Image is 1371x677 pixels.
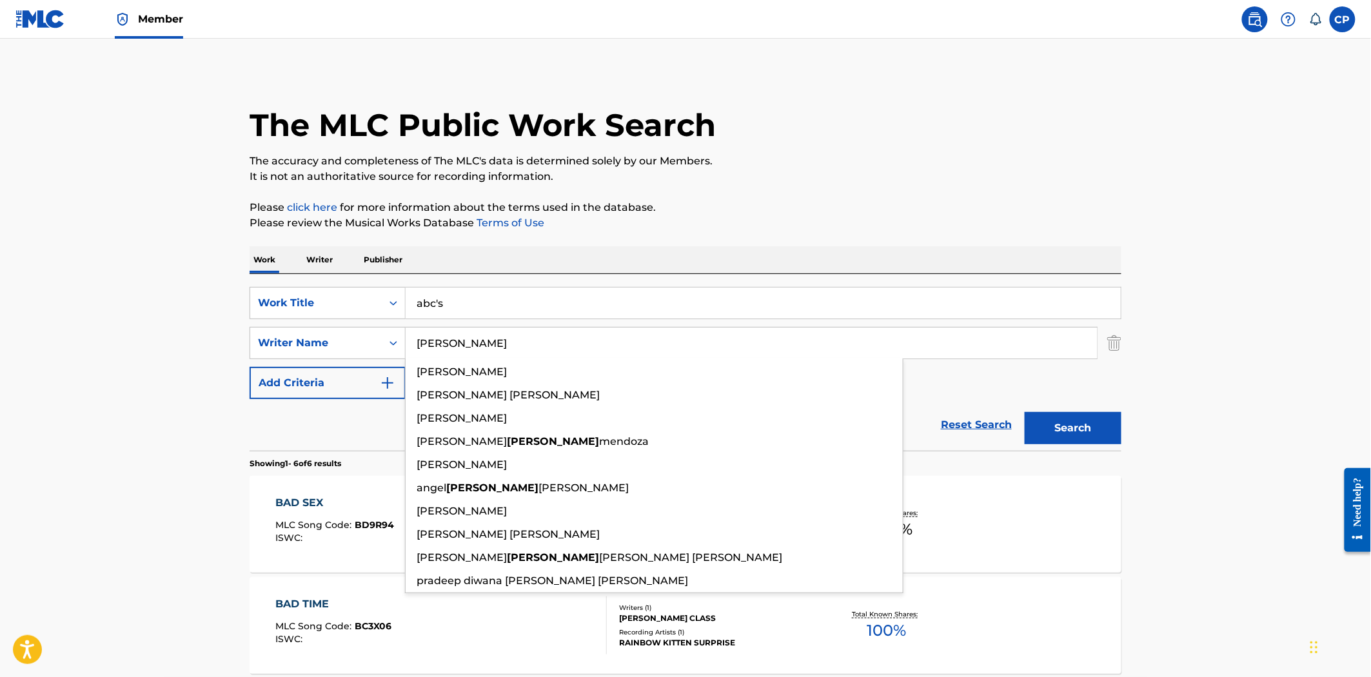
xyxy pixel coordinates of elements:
[934,411,1018,439] a: Reset Search
[250,169,1121,184] p: It is not an authoritative source for recording information.
[276,532,306,544] span: ISWC :
[250,153,1121,169] p: The accuracy and completeness of The MLC's data is determined solely by our Members.
[15,10,65,28] img: MLC Logo
[250,215,1121,231] p: Please review the Musical Works Database
[1330,6,1356,32] div: User Menu
[474,217,544,229] a: Terms of Use
[355,620,392,632] span: BC3X06
[250,106,716,144] h1: The MLC Public Work Search
[276,519,355,531] span: MLC Song Code :
[1310,628,1318,667] div: Drag
[115,12,130,27] img: Top Rightsholder
[507,551,599,564] strong: [PERSON_NAME]
[250,458,341,469] p: Showing 1 - 6 of 6 results
[1307,615,1371,677] iframe: Chat Widget
[258,335,374,351] div: Writer Name
[250,367,406,399] button: Add Criteria
[417,528,600,540] span: [PERSON_NAME] [PERSON_NAME]
[417,435,507,447] span: [PERSON_NAME]
[276,620,355,632] span: MLC Song Code :
[1309,13,1322,26] div: Notifications
[619,603,814,613] div: Writers ( 1 )
[250,577,1121,674] a: BAD TIMEMLC Song Code:BC3X06ISWC:Writers (1)[PERSON_NAME] CLASSRecording Artists (1)RAINBOW KITTE...
[417,482,446,494] span: angel
[507,435,599,447] strong: [PERSON_NAME]
[1335,458,1371,562] iframe: Resource Center
[250,287,1121,451] form: Search Form
[417,458,507,471] span: [PERSON_NAME]
[417,412,507,424] span: [PERSON_NAME]
[1276,6,1301,32] div: Help
[619,637,814,649] div: RAINBOW KITTEN SURPRISE
[538,482,629,494] span: [PERSON_NAME]
[1025,412,1121,444] button: Search
[417,551,507,564] span: [PERSON_NAME]
[1247,12,1263,27] img: search
[1281,12,1296,27] img: help
[1242,6,1268,32] a: Public Search
[360,246,406,273] p: Publisher
[852,609,921,619] p: Total Known Shares:
[380,375,395,391] img: 9d2ae6d4665cec9f34b9.svg
[287,201,337,213] a: click here
[302,246,337,273] p: Writer
[599,435,649,447] span: mendoza
[138,12,183,26] span: Member
[355,519,395,531] span: BD9R94
[619,613,814,624] div: [PERSON_NAME] CLASS
[258,295,374,311] div: Work Title
[417,389,600,401] span: [PERSON_NAME] [PERSON_NAME]
[619,627,814,637] div: Recording Artists ( 1 )
[276,633,306,645] span: ISWC :
[276,495,395,511] div: BAD SEX
[599,551,782,564] span: [PERSON_NAME] [PERSON_NAME]
[867,619,906,642] span: 100 %
[250,200,1121,215] p: Please for more information about the terms used in the database.
[276,596,392,612] div: BAD TIME
[250,246,279,273] p: Work
[417,574,688,587] span: pradeep diwana [PERSON_NAME] [PERSON_NAME]
[417,366,507,378] span: [PERSON_NAME]
[1107,327,1121,359] img: Delete Criterion
[417,505,507,517] span: [PERSON_NAME]
[250,476,1121,573] a: BAD SEXMLC Song Code:BD9R94ISWC:Writers (3)[PERSON_NAME], [PERSON_NAME], [PERSON_NAME]Recording A...
[446,482,538,494] strong: [PERSON_NAME]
